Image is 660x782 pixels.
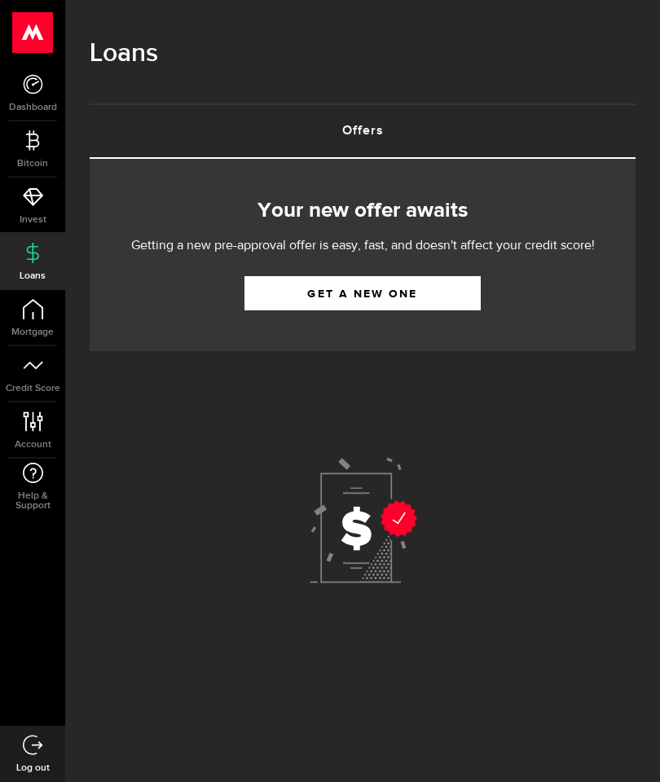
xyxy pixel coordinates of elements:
[592,714,660,782] iframe: LiveChat chat widget
[114,194,611,228] h2: Your new offer awaits
[90,103,636,159] ul: Tabs Navigation
[244,276,481,310] a: Get a new one
[90,105,636,157] a: Offers
[114,236,611,256] p: Getting a new pre-approval offer is easy, fast, and doesn't affect your credit score!
[90,33,636,75] h1: Loans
